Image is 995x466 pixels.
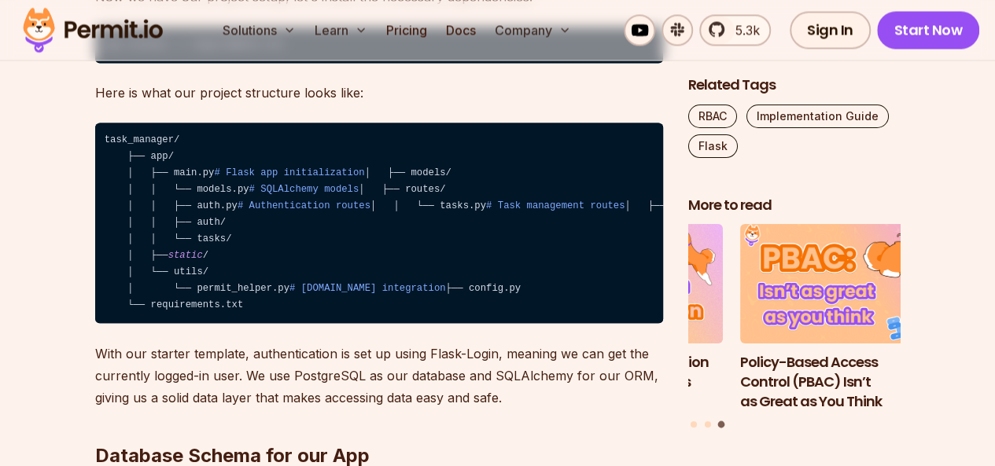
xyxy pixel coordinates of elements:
[740,353,953,411] h3: Policy-Based Access Control (PBAC) Isn’t as Great as You Think
[95,123,663,324] code: task_manager/ ├── app/ │ ├── main.py │ ├── models/ │ │ └── models.py │ ├── routes/ │ │ ├── auth.p...
[688,196,901,215] h2: More to read
[249,184,359,195] span: # SQLAlchemy models
[790,11,871,49] a: Sign In
[486,200,625,211] span: # Task management routes
[308,14,374,46] button: Learn
[740,225,953,412] a: Policy-Based Access Control (PBAC) Isn’t as Great as You ThinkPolicy-Based Access Control (PBAC) ...
[718,421,725,428] button: Go to slide 3
[740,225,953,344] img: Policy-Based Access Control (PBAC) Isn’t as Great as You Think
[380,14,433,46] a: Pricing
[214,167,364,178] span: # Flask app initialization
[238,200,370,211] span: # Authentication routes
[688,225,901,431] div: Posts
[688,75,901,95] h2: Related Tags
[740,225,953,412] li: 3 of 3
[440,14,482,46] a: Docs
[95,82,663,104] p: Here is what our project structure looks like:
[726,20,760,39] span: 5.3k
[746,105,889,128] a: Implementation Guide
[688,105,737,128] a: RBAC
[699,14,771,46] a: 5.3k
[691,421,697,427] button: Go to slide 1
[216,14,302,46] button: Solutions
[95,342,663,408] p: With our starter template, authentication is set up using Flask-Login, meaning we can get the cur...
[511,225,724,412] li: 2 of 3
[511,353,724,392] h3: Implementing Authentication and Authorization in Next.js
[168,250,203,261] span: static
[688,134,738,158] a: Flask
[705,421,711,427] button: Go to slide 2
[488,14,577,46] button: Company
[289,283,445,294] span: # [DOMAIN_NAME] integration
[877,11,980,49] a: Start Now
[511,225,724,344] img: Implementing Authentication and Authorization in Next.js
[16,3,170,57] img: Permit logo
